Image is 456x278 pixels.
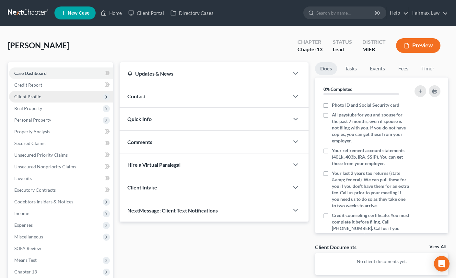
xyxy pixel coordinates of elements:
[14,246,41,251] span: SOFA Review
[14,222,33,228] span: Expenses
[14,257,37,263] span: Means Test
[127,70,281,77] div: Updates & News
[127,139,152,145] span: Comments
[14,140,45,146] span: Secured Claims
[409,7,448,19] a: Fairmax Law
[127,162,181,168] span: Hire a Virtual Paralegal
[9,184,113,196] a: Executory Contracts
[127,184,157,190] span: Client Intake
[167,7,217,19] a: Directory Cases
[362,46,386,53] div: MIEB
[316,7,376,19] input: Search by name...
[9,126,113,138] a: Property Analysis
[340,62,362,75] a: Tasks
[332,170,409,209] span: Your last 2 years tax returns (state &amp; federal). We can pull these for you if you don’t have ...
[298,38,322,46] div: Chapter
[396,38,440,53] button: Preview
[9,243,113,254] a: SOFA Review
[333,46,352,53] div: Lead
[332,147,409,167] span: Your retirement account statements (401k, 403b, IRA, SSIP). You can get these from your employer.
[127,207,218,213] span: NextMessage: Client Text Notifications
[298,46,322,53] div: Chapter
[14,105,42,111] span: Real Property
[8,41,69,50] span: [PERSON_NAME]
[416,62,439,75] a: Timer
[14,234,43,239] span: Miscellaneous
[387,7,408,19] a: Help
[14,269,37,274] span: Chapter 13
[429,245,446,249] a: View All
[362,38,386,46] div: District
[98,7,125,19] a: Home
[393,62,414,75] a: Fees
[127,116,152,122] span: Quick Info
[68,11,89,16] span: New Case
[332,112,409,144] span: All paystubs for you and spouse for the past 7 months, even if spouse is not filing with you. If ...
[9,79,113,91] a: Credit Report
[14,94,41,99] span: Client Profile
[315,244,357,250] div: Client Documents
[125,7,167,19] a: Client Portal
[317,46,322,52] span: 13
[14,82,42,88] span: Credit Report
[333,38,352,46] div: Status
[9,149,113,161] a: Unsecured Priority Claims
[332,102,399,108] span: Photo ID and Social Security card
[9,161,113,173] a: Unsecured Nonpriority Claims
[127,93,146,99] span: Contact
[14,164,76,169] span: Unsecured Nonpriority Claims
[365,62,390,75] a: Events
[14,152,68,158] span: Unsecured Priority Claims
[9,67,113,79] a: Case Dashboard
[14,117,51,123] span: Personal Property
[9,138,113,149] a: Secured Claims
[14,199,73,204] span: Codebtors Insiders & Notices
[320,258,443,265] p: No client documents yet.
[14,175,32,181] span: Lawsuits
[14,211,29,216] span: Income
[434,256,450,272] div: Open Intercom Messenger
[332,212,409,245] span: Credit counseling certificate. You must complete it before filing. Call [PHONE_NUMBER]. Call us i...
[14,129,50,134] span: Property Analysis
[315,62,337,75] a: Docs
[14,187,56,193] span: Executory Contracts
[323,86,353,92] strong: 0% Completed
[14,70,47,76] span: Case Dashboard
[9,173,113,184] a: Lawsuits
